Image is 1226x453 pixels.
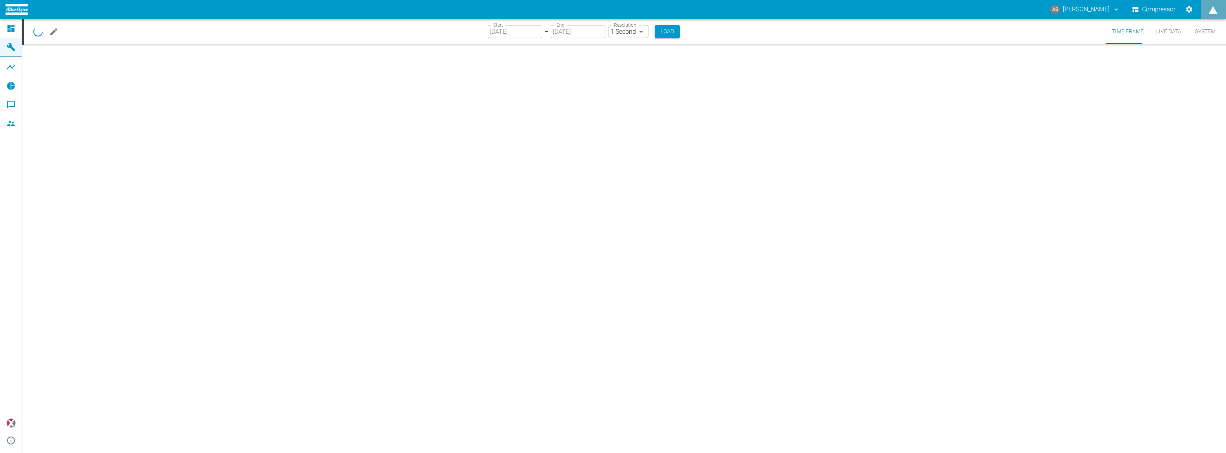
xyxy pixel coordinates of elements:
[488,25,542,38] input: MM/DD/YYYY
[1049,2,1121,16] button: andreas.schmitt@atlascopco.com
[551,25,605,38] input: MM/DD/YYYY
[556,22,564,28] label: End
[614,22,636,28] label: Resolution
[655,25,680,38] button: Load
[1050,5,1060,14] div: AS
[6,418,16,428] img: Xplore Logo
[1106,19,1150,44] button: Time Frame
[493,22,503,28] label: Start
[1131,2,1177,16] button: Compressor
[545,27,549,36] p: –
[608,25,648,38] div: 1 Second
[1188,19,1223,44] button: System
[46,24,62,40] button: Edit machine
[5,4,28,15] img: logo
[1150,19,1188,44] button: Live Data
[1182,2,1196,16] button: Settings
